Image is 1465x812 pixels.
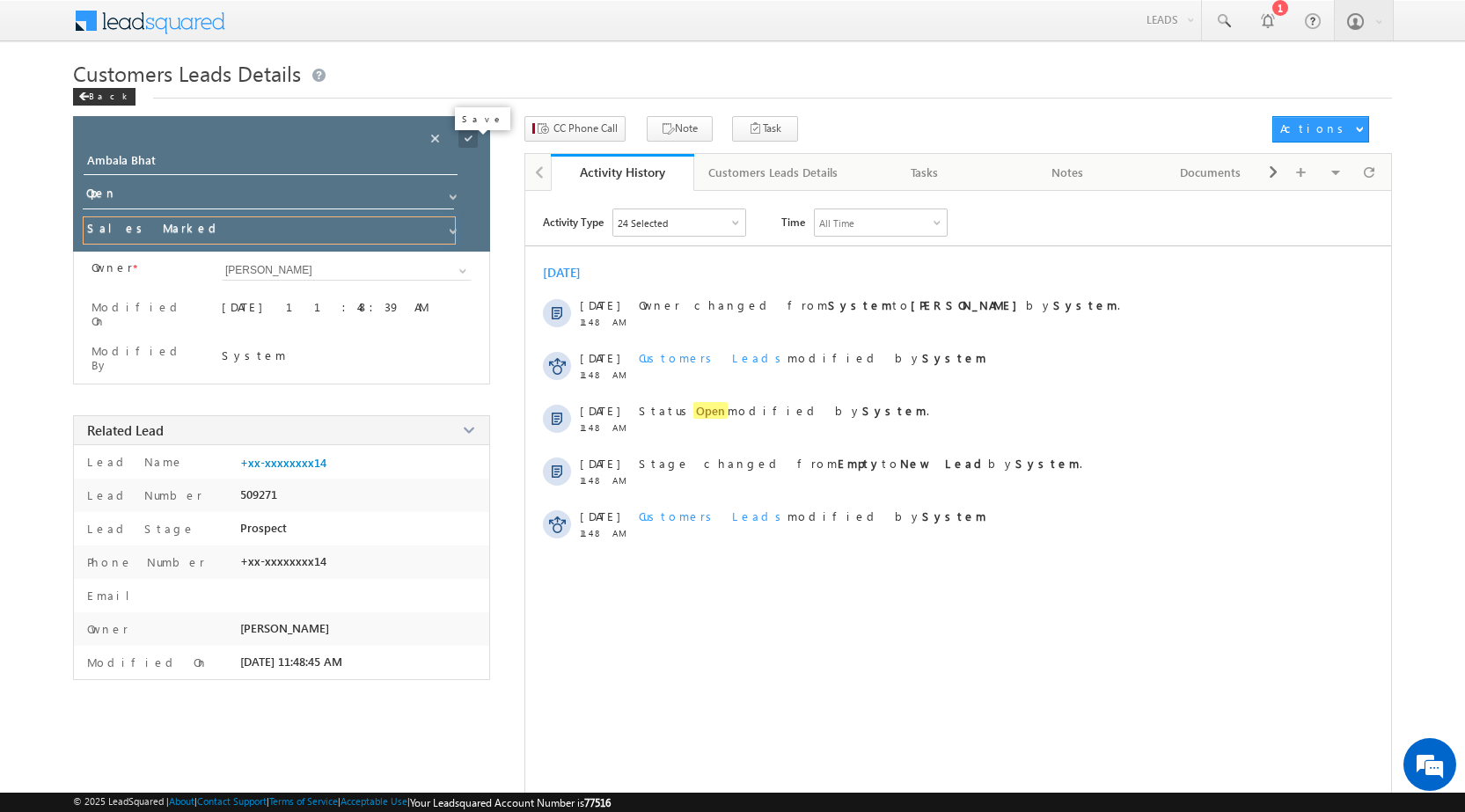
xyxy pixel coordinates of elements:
[580,403,619,418] span: [DATE]
[580,508,619,523] span: [DATE]
[911,297,1026,312] strong: [PERSON_NAME]
[997,154,1140,191] a: Notes
[862,403,927,418] strong: System
[440,218,462,236] a: Show All Items
[868,162,981,183] div: Tasks
[922,508,986,523] strong: System
[240,521,287,535] span: Prospect
[83,521,195,536] label: Lead Stage
[341,795,407,807] a: Acceptable Use
[239,542,319,566] em: Start Chat
[639,350,787,365] span: Customers Leads
[92,260,133,274] label: Owner
[613,209,745,236] div: Owner Changed,Status Changed,Stage Changed,Source Changed,Notes & 19 more..
[639,508,986,523] span: modified by
[269,795,338,807] a: Terms of Service
[73,88,136,106] div: Back
[240,456,326,470] a: +xx-xxxxxxxx14
[169,795,194,807] a: About
[694,154,853,191] a: Customers Leads Details
[732,116,798,142] button: Task
[240,487,277,501] span: 509271
[83,487,202,502] label: Lead Number
[639,402,929,419] span: Status modified by .
[462,113,503,125] p: Save
[543,264,600,281] div: [DATE]
[922,350,986,365] strong: System
[551,154,694,191] a: Activity History
[1272,116,1369,143] button: Actions
[1280,121,1350,136] div: Actions
[639,456,1082,471] span: Stage changed from to by .
[197,795,267,807] a: Contact Support
[819,217,854,229] div: All Time
[450,262,472,280] a: Show All Items
[693,402,728,419] span: Open
[564,164,681,180] div: Activity History
[83,182,454,209] input: Status
[222,347,472,362] div: System
[289,9,331,51] div: Minimize live chat window
[92,344,200,372] label: Modified By
[83,621,128,636] label: Owner
[83,216,456,245] input: Stage
[240,554,326,568] span: +xx-xxxxxxxx14
[83,554,205,569] label: Phone Number
[838,456,882,471] strong: Empty
[23,163,321,527] textarea: Type your message and hit 'Enter'
[647,116,713,142] button: Note
[639,508,787,523] span: Customers Leads
[639,297,1120,312] span: Owner changed from to by .
[440,184,462,201] a: Show All Items
[92,300,200,328] label: Modified On
[543,208,604,235] span: Activity Type
[1053,297,1117,312] strong: System
[900,456,988,471] strong: New Lead
[580,528,633,538] span: 11:48 AM
[580,317,633,327] span: 11:48 AM
[580,456,619,471] span: [DATE]
[1154,162,1267,183] div: Documents
[580,350,619,365] span: [DATE]
[83,588,143,603] label: Email
[553,121,618,136] span: CC Phone Call
[30,92,74,115] img: d_60004797649_company_0_60004797649
[618,217,668,229] div: 24 Selected
[584,796,611,809] span: 77516
[87,421,164,439] span: Related Lead
[92,92,296,115] div: Chat with us now
[73,795,611,809] span: © 2025 LeadSquared | | | | |
[84,150,458,175] input: Opportunity Name Opportunity Name
[240,621,329,635] span: [PERSON_NAME]
[524,116,626,142] button: CC Phone Call
[73,59,301,87] span: Customers Leads Details
[83,655,209,669] label: Modified On
[580,475,633,486] span: 11:48 AM
[853,154,997,191] a: Tasks
[580,422,633,433] span: 11:48 AM
[580,369,633,380] span: 11:48 AM
[639,350,986,365] span: modified by
[1139,154,1283,191] a: Documents
[240,655,342,669] span: [DATE] 11:48:45 AM
[410,796,611,809] span: Your Leadsquared Account Number is
[1015,456,1080,471] strong: System
[828,297,892,312] strong: System
[222,299,472,324] div: [DATE] 11:48:39 AM
[222,260,472,281] input: Type to Search
[83,454,184,469] label: Lead Name
[580,297,619,312] span: [DATE]
[708,162,838,183] div: Customers Leads Details
[781,208,805,235] span: Time
[1011,162,1124,183] div: Notes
